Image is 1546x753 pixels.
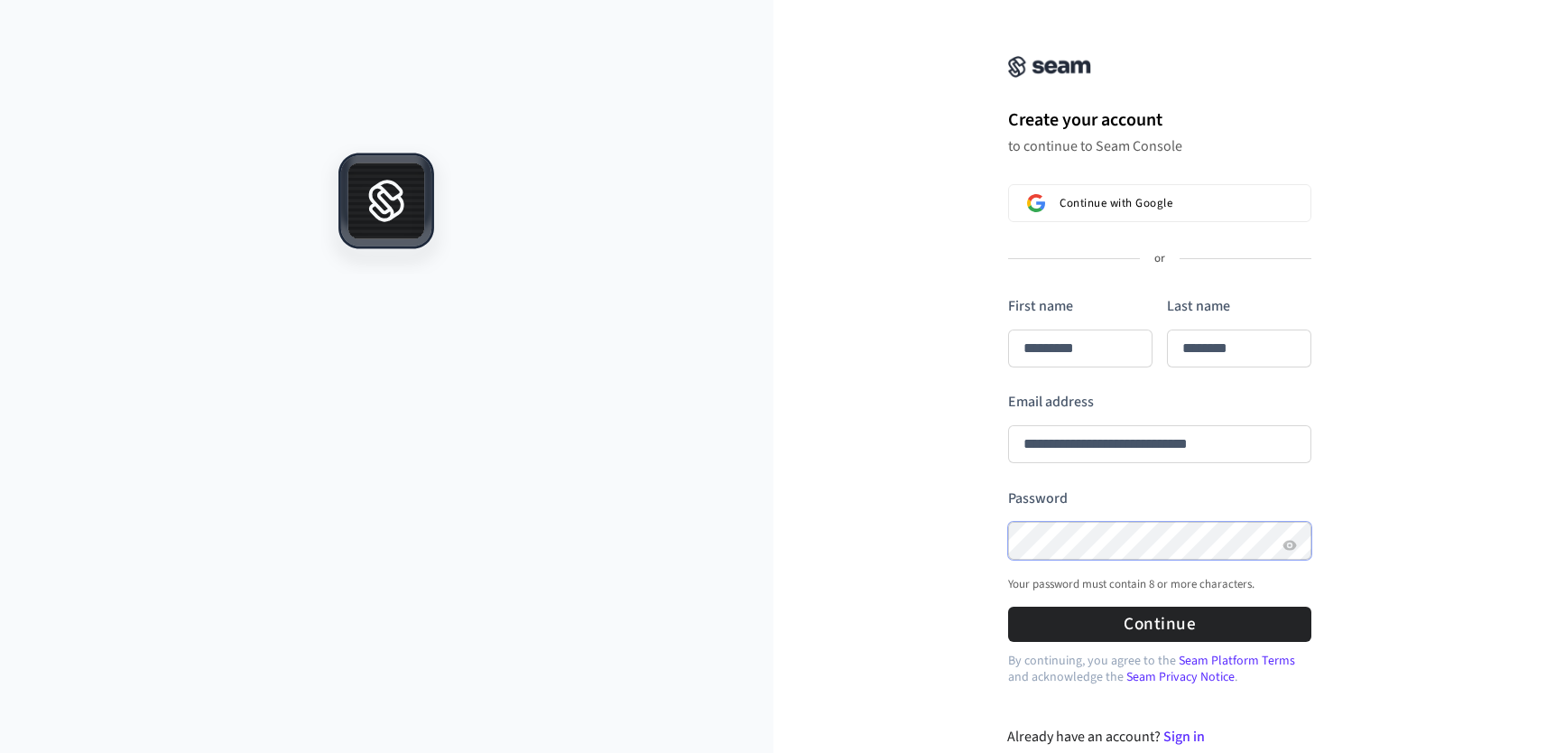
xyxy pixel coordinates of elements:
button: Show password [1279,535,1301,556]
p: Your password must contain 8 or more characters. [1008,577,1254,591]
button: Sign in with GoogleContinue with Google [1008,184,1311,222]
a: Sign in [1163,727,1205,747]
label: Email address [1008,392,1094,412]
div: Already have an account? [1007,726,1311,748]
label: Password [1008,488,1068,508]
span: Continue with Google [1060,196,1172,210]
button: Continue [1008,607,1311,642]
img: Seam Console [1008,56,1091,78]
h1: Create your account [1008,107,1311,134]
p: or [1154,251,1165,267]
a: Seam Privacy Notice [1126,668,1235,686]
img: Sign in with Google [1027,194,1045,212]
p: By continuing, you agree to the and acknowledge the . [1008,653,1311,685]
label: Last name [1167,296,1230,316]
label: First name [1008,296,1073,316]
p: to continue to Seam Console [1008,137,1311,155]
a: Seam Platform Terms [1179,652,1295,670]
